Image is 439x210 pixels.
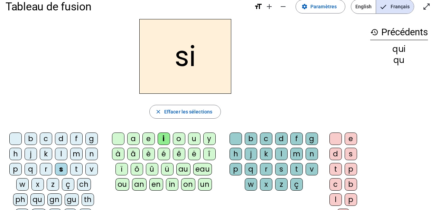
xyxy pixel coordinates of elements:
div: ou [115,178,129,191]
div: g [306,133,318,145]
mat-icon: remove [279,2,287,11]
div: h [230,148,242,160]
div: c [329,178,342,191]
h3: Précédents [370,25,428,40]
div: f [70,133,83,145]
mat-icon: settings [301,3,308,10]
div: m [290,148,303,160]
div: eau [193,163,212,175]
div: m [70,148,83,160]
div: ô [131,163,143,175]
div: ph [13,193,28,206]
div: gu [65,193,79,206]
div: ë [188,148,200,160]
div: ç [62,178,74,191]
div: c [260,133,272,145]
div: û [146,163,158,175]
span: Paramètres [310,2,337,11]
mat-icon: history [370,28,379,36]
div: t [329,163,342,175]
div: qu [370,56,428,64]
div: p [230,163,242,175]
mat-icon: format_size [254,2,262,11]
div: b [25,133,37,145]
div: z [47,178,59,191]
div: à [112,148,124,160]
div: î [203,148,216,160]
div: l [275,148,288,160]
div: c [40,133,52,145]
h2: si [139,19,231,94]
div: un [198,178,212,191]
div: t [290,163,303,175]
div: w [245,178,257,191]
button: Effacer les sélections [149,105,221,119]
div: q [25,163,37,175]
div: r [40,163,52,175]
div: j [25,148,37,160]
div: o [173,133,185,145]
div: s [345,148,357,160]
div: ch [77,178,91,191]
div: é [158,148,170,160]
div: ü [161,163,174,175]
mat-icon: add [265,2,273,11]
div: p [9,163,22,175]
mat-icon: open_in_full [422,2,431,11]
div: e [345,133,357,145]
div: r [260,163,272,175]
div: l [329,193,342,206]
div: an [132,178,147,191]
div: b [245,133,257,145]
div: b [345,178,357,191]
div: y [203,133,216,145]
div: qu [30,193,45,206]
mat-icon: close [155,109,161,115]
div: in [166,178,178,191]
div: d [329,148,342,160]
div: â [127,148,140,160]
div: s [55,163,67,175]
div: z [275,178,288,191]
div: t [70,163,83,175]
div: k [260,148,272,160]
div: v [85,163,98,175]
div: en [149,178,163,191]
div: p [345,193,357,206]
div: gn [47,193,62,206]
div: f [290,133,303,145]
div: on [181,178,195,191]
div: j [245,148,257,160]
div: e [142,133,155,145]
div: k [40,148,52,160]
div: a [127,133,140,145]
div: h [9,148,22,160]
div: n [306,148,318,160]
div: w [16,178,29,191]
div: x [260,178,272,191]
div: d [275,133,288,145]
div: au [176,163,190,175]
div: g [85,133,98,145]
div: v [306,163,318,175]
span: Effacer les sélections [164,108,212,116]
div: q [245,163,257,175]
div: l [55,148,67,160]
div: s [275,163,288,175]
div: d [55,133,67,145]
div: n [85,148,98,160]
div: u [188,133,200,145]
div: ç [290,178,303,191]
div: p [345,163,357,175]
div: i [158,133,170,145]
div: x [31,178,44,191]
div: ê [173,148,185,160]
div: qui [370,45,428,53]
div: th [82,193,94,206]
div: è [142,148,155,160]
div: ï [115,163,128,175]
